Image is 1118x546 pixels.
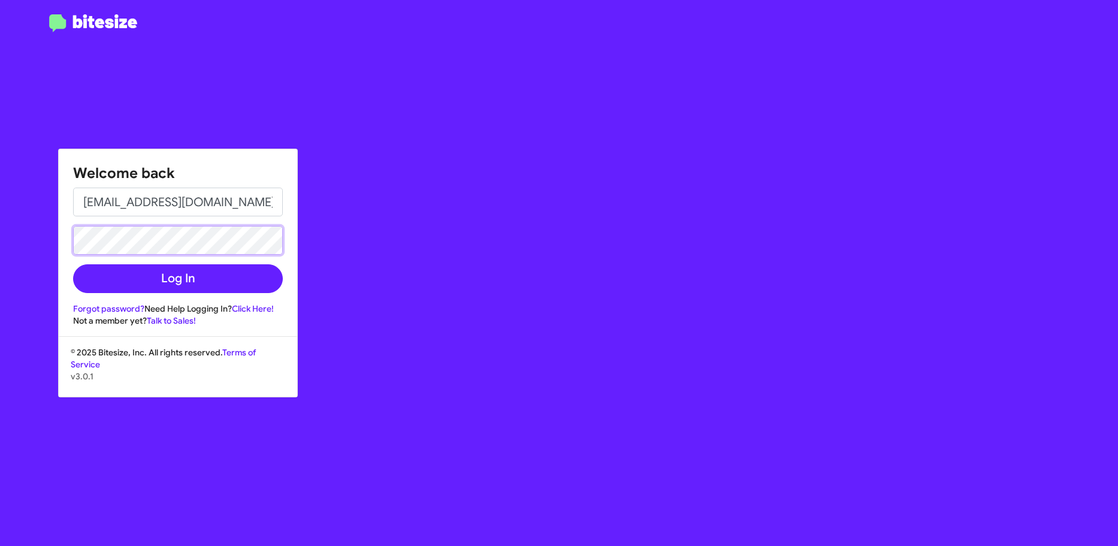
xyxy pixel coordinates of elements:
[73,303,144,314] a: Forgot password?
[147,315,196,326] a: Talk to Sales!
[71,370,285,382] p: v3.0.1
[73,164,283,183] h1: Welcome back
[73,188,283,216] input: Email address
[59,346,297,397] div: © 2025 Bitesize, Inc. All rights reserved.
[73,303,283,315] div: Need Help Logging In?
[73,264,283,293] button: Log In
[73,315,283,327] div: Not a member yet?
[232,303,274,314] a: Click Here!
